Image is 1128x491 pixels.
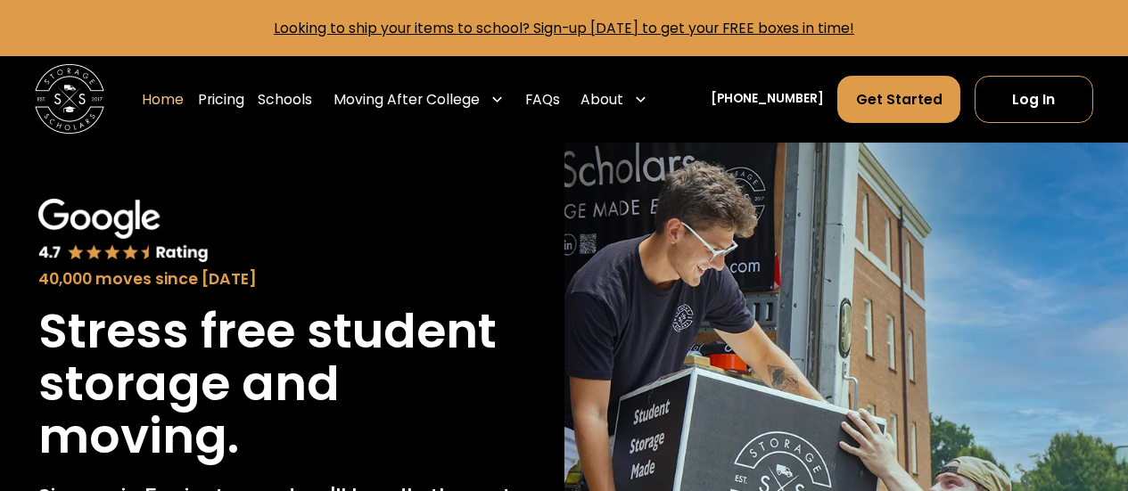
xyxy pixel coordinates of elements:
a: Pricing [198,75,244,124]
a: Get Started [837,76,960,123]
a: home [35,64,104,134]
a: Schools [258,75,312,124]
a: Looking to ship your items to school? Sign-up [DATE] to get your FREE boxes in time! [274,19,854,37]
div: About [580,89,623,110]
div: Moving After College [326,75,511,124]
a: [PHONE_NUMBER] [711,90,824,109]
div: 40,000 moves since [DATE] [38,267,526,291]
a: Log In [975,76,1093,123]
a: FAQs [525,75,560,124]
img: Google 4.7 star rating [38,199,210,264]
h1: Stress free student storage and moving. [38,305,526,462]
div: Moving After College [333,89,480,110]
a: Home [142,75,184,124]
img: Storage Scholars main logo [35,64,104,134]
div: About [573,75,655,124]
